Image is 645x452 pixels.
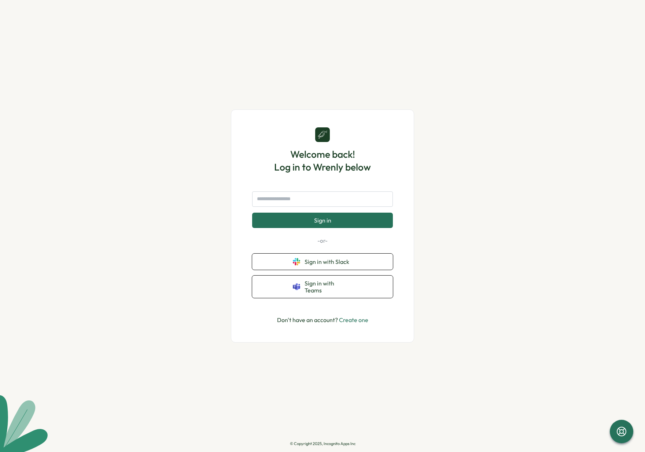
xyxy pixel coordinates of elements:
p: Don't have an account? [277,315,368,325]
button: Sign in with Teams [252,276,393,298]
p: © Copyright 2025, Incognito Apps Inc [290,441,355,446]
button: Sign in [252,213,393,228]
span: Sign in with Slack [305,258,352,265]
a: Create one [339,316,368,324]
button: Sign in with Slack [252,254,393,270]
p: -or- [252,237,393,245]
span: Sign in with Teams [305,280,352,294]
span: Sign in [314,217,331,224]
h1: Welcome back! Log in to Wrenly below [274,148,371,173]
